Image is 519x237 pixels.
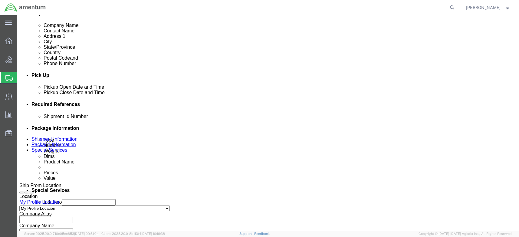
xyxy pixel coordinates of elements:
[466,4,511,11] button: [PERSON_NAME]
[101,232,165,235] span: Client: 2025.20.0-8b113f4
[74,232,99,235] span: [DATE] 09:51:04
[239,232,255,235] a: Support
[254,232,270,235] a: Feedback
[141,232,165,235] span: [DATE] 10:16:38
[17,15,519,231] iframe: FS Legacy Container
[4,3,46,12] img: logo
[419,231,512,236] span: Copyright © [DATE]-[DATE] Agistix Inc., All Rights Reserved
[466,4,501,11] span: Brian Marquez
[24,232,99,235] span: Server: 2025.20.0-710e05ee653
